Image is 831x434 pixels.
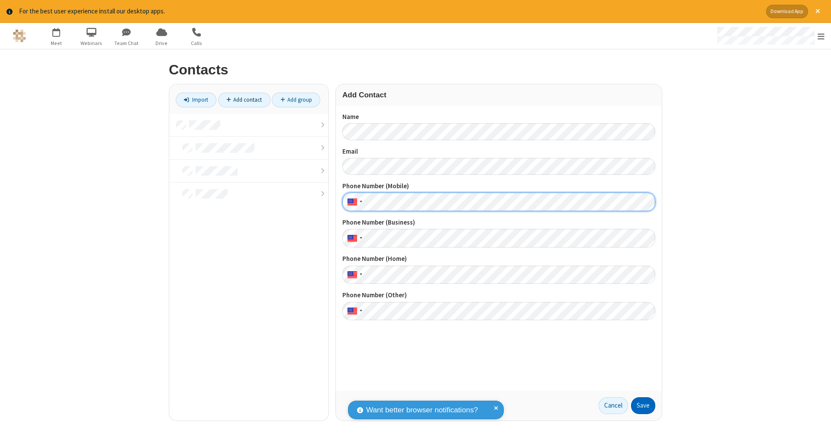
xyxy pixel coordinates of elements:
label: Phone Number (Other) [342,290,655,300]
label: Phone Number (Business) [342,218,655,228]
div: United States: + 1 [342,229,365,248]
a: Add contact [218,93,271,107]
span: Meet [40,39,73,47]
h2: Contacts [169,62,662,77]
img: QA Selenium DO NOT DELETE OR CHANGE [13,29,26,42]
div: United States: + 1 [342,266,365,284]
span: Calls [180,39,213,47]
span: Want better browser notifications? [366,405,478,416]
a: Cancel [599,397,628,415]
label: Phone Number (Home) [342,254,655,264]
div: For the best user experience install our desktop apps. [19,6,760,16]
button: Logo [3,23,35,49]
div: United States: + 1 [342,193,365,211]
a: Import [176,93,216,107]
button: Download App [766,5,808,18]
div: United States: + 1 [342,302,365,321]
span: Team Chat [110,39,143,47]
label: Name [342,112,655,122]
span: Webinars [75,39,108,47]
button: Close alert [811,5,825,18]
span: Drive [145,39,178,47]
h3: Add Contact [342,91,655,99]
button: Save [631,397,655,415]
label: Phone Number (Mobile) [342,181,655,191]
a: Add group [272,93,320,107]
label: Email [342,147,655,157]
div: Open menu [709,23,831,49]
